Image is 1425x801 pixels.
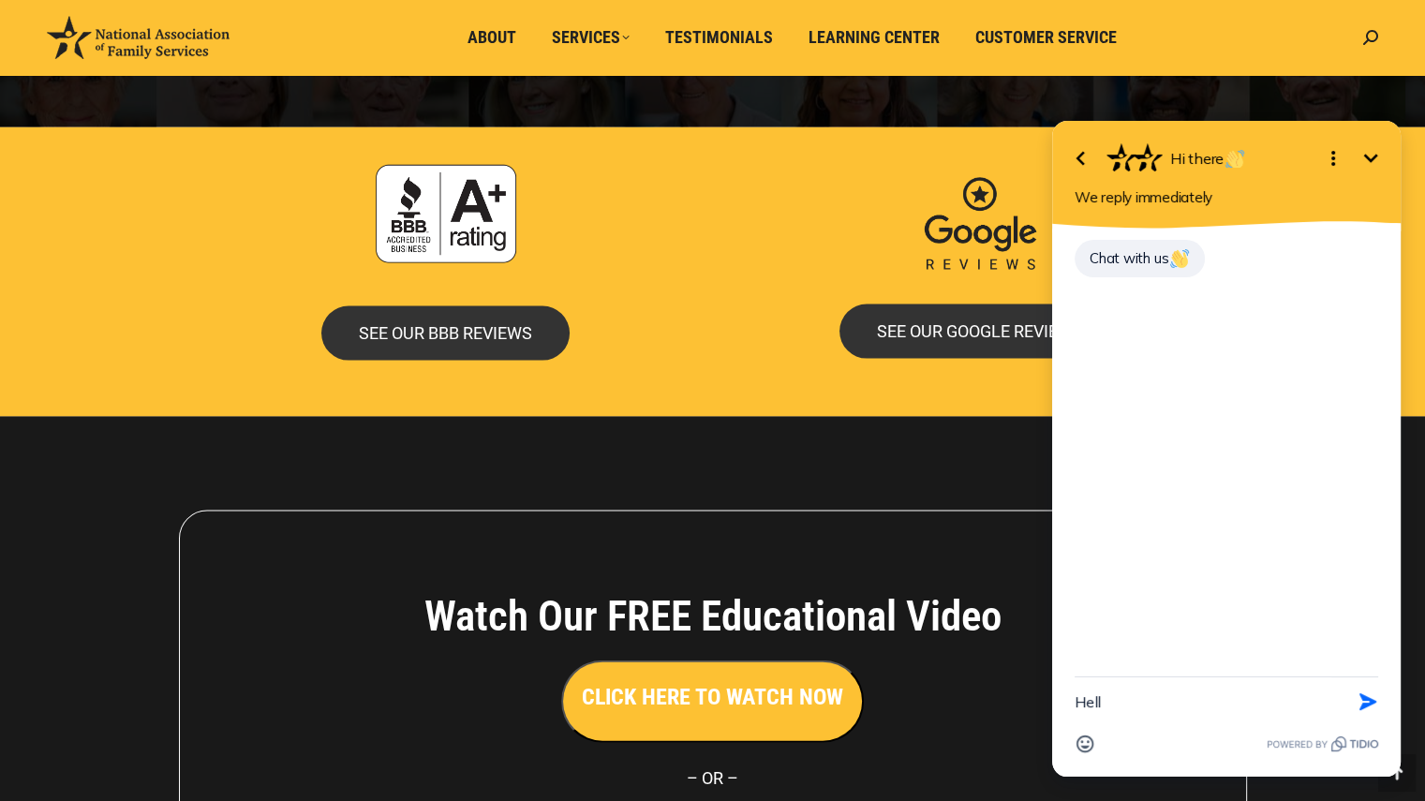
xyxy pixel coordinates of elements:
[910,165,1050,287] img: Google Reviews
[665,27,773,48] span: Testimonials
[809,27,940,48] span: Learning Center
[975,27,1117,48] span: Customer Service
[376,165,516,263] img: Accredited A+ with Better Business Bureau
[795,20,953,55] a: Learning Center
[582,681,843,713] h3: CLICK HERE TO WATCH NOW
[454,20,529,55] a: About
[962,20,1130,55] a: Customer Service
[468,27,516,48] span: About
[320,591,1106,642] h4: Watch Our FREE Educational Video
[687,768,738,788] span: – OR –
[839,304,1121,359] a: SEE OUR GOOGLE REVIEWS
[47,16,230,59] img: National Association of Family Services
[552,27,630,48] span: Services
[321,306,570,361] a: SEE OUR BBB REVIEWS
[359,325,532,342] span: SEE OUR BBB REVIEWS
[561,689,864,708] a: CLICK HERE TO WATCH NOW
[1028,101,1425,801] iframe: Tidio Chat
[877,323,1083,340] span: SEE OUR GOOGLE REVIEWS
[561,660,864,743] button: CLICK HERE TO WATCH NOW
[652,20,786,55] a: Testimonials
